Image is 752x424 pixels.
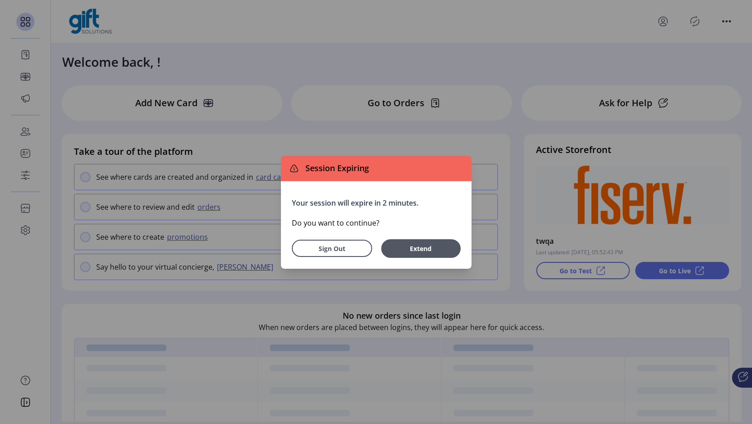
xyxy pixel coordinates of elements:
p: Your session will expire in 2 minutes. [292,197,461,208]
span: Extend [386,244,456,253]
button: Sign Out [292,240,372,257]
button: Extend [381,239,461,258]
p: Do you want to continue? [292,217,461,228]
span: Sign Out [304,244,360,253]
span: Session Expiring [302,162,369,174]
